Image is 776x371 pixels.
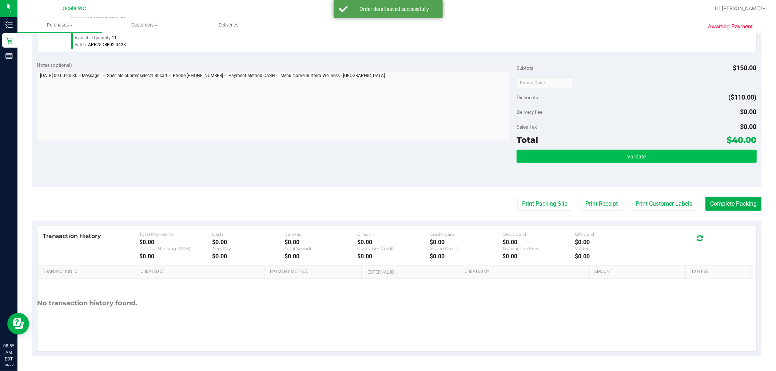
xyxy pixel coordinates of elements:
[517,124,537,130] span: Sales Tax
[517,197,572,211] button: Print Packing Slip
[102,22,186,28] span: Customers
[357,246,430,251] div: Customer Credit
[139,239,212,246] div: $0.00
[517,65,534,71] span: Subtotal
[270,269,359,275] a: Payment Method
[212,231,284,237] div: Cash
[140,269,262,275] a: Created At
[430,231,502,237] div: Credit Card
[75,42,87,47] span: Batch:
[740,108,757,116] span: $0.00
[727,135,757,145] span: $40.00
[357,231,430,237] div: Check
[361,266,458,279] th: External ID
[517,109,542,115] span: Delivery Fee
[575,253,647,260] div: $0.00
[17,22,102,28] span: Purchases
[740,123,757,130] span: $0.00
[5,37,13,44] inline-svg: Retail
[733,64,757,72] span: $150.00
[517,135,538,145] span: Total
[43,269,132,275] a: Transaction ID
[284,231,357,237] div: CanPay
[284,239,357,246] div: $0.00
[5,21,13,28] inline-svg: Inventory
[575,239,647,246] div: $0.00
[88,42,126,47] span: APR25DBR02-0428
[139,253,212,260] div: $0.00
[212,239,284,246] div: $0.00
[517,91,538,104] span: Discounts
[139,246,212,251] div: Point of Banking (POB)
[5,52,13,60] inline-svg: Reports
[102,17,186,33] a: Customers
[581,197,622,211] button: Print Receipt
[502,231,575,237] div: Debit Card
[708,23,753,31] span: Awaiting Payment
[430,253,502,260] div: $0.00
[3,343,14,362] p: 08:55 AM EDT
[430,239,502,246] div: $0.00
[112,35,117,40] span: 11
[139,231,212,237] div: Total Payments
[63,5,86,12] span: Ocala WC
[352,5,437,13] div: Order detail saved successfully
[17,17,102,33] a: Purchases
[575,231,647,237] div: Gift Card
[357,253,430,260] div: $0.00
[37,62,72,68] span: Notes (optional)
[37,279,138,328] div: No transaction history found.
[705,197,761,211] button: Complete Packing
[502,253,575,260] div: $0.00
[517,77,573,88] input: Promo Code
[3,362,14,368] p: 09/22
[692,269,748,275] a: Txn Fee
[187,17,271,33] a: Deliveries
[502,239,575,246] div: $0.00
[357,239,430,246] div: $0.00
[284,246,357,251] div: Total Spendr
[594,269,683,275] a: Amount
[631,197,697,211] button: Print Customer Labels
[502,246,575,251] div: Transaction Fees
[75,33,259,47] div: Available Quantity:
[517,150,756,163] button: Validate
[212,253,284,260] div: $0.00
[284,253,357,260] div: $0.00
[715,5,762,11] span: Hi, [PERSON_NAME]!
[465,269,586,275] a: Created By
[212,246,284,251] div: AeroPay
[575,246,647,251] div: Voided
[209,22,249,28] span: Deliveries
[7,313,29,335] iframe: Resource center
[430,246,502,251] div: Issued Credit
[729,93,757,101] span: ($110.00)
[627,154,646,160] span: Validate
